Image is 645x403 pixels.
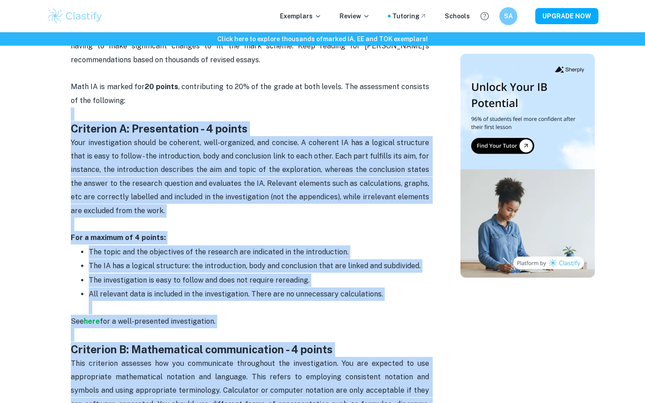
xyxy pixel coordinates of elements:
strong: 20 points [145,82,178,91]
span: for a well-presented investigation. [100,317,215,326]
strong: For a maximum of 4 points: [71,233,166,242]
img: Thumbnail [460,54,595,278]
a: Tutoring [392,11,427,21]
span: Is your Math AI internal assessment stressing you out? You don’t know how to approach the writing... [71,14,431,64]
span: The IA has a logical structure: the introduction, body and conclusion that are linked and subdivi... [89,262,421,270]
span: Your investigation should be coherent, well-organized, and concise. A coherent IA has a logical s... [71,138,431,215]
button: UPGRADE NOW [535,8,598,24]
span: See [71,317,84,326]
strong: Criterion A: Presentation - 4 points [71,122,248,135]
span: The investigation is easy to follow and does not require rereading. [89,276,310,284]
img: Clastify logo [47,7,103,25]
button: SA [499,7,517,25]
h6: Click here to explore thousands of marked IA, EE and TOK exemplars ! [2,34,643,44]
button: Help and Feedback [477,9,492,24]
a: here [84,317,100,326]
span: All relevant data is included in the investigation. There are no unnecessary calculations. [89,290,383,298]
span: Math IA is marked for , contributing to 20% of the grade at both levels. The assessment consists ... [71,82,431,104]
span: The topic and the objectives of the research are indicated in the introduction. [89,248,348,256]
p: Exemplars [280,11,322,21]
h6: SA [503,11,514,21]
a: Schools [445,11,470,21]
strong: Criterion B: Mathematical communication - 4 points [71,343,333,356]
p: Review [340,11,370,21]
